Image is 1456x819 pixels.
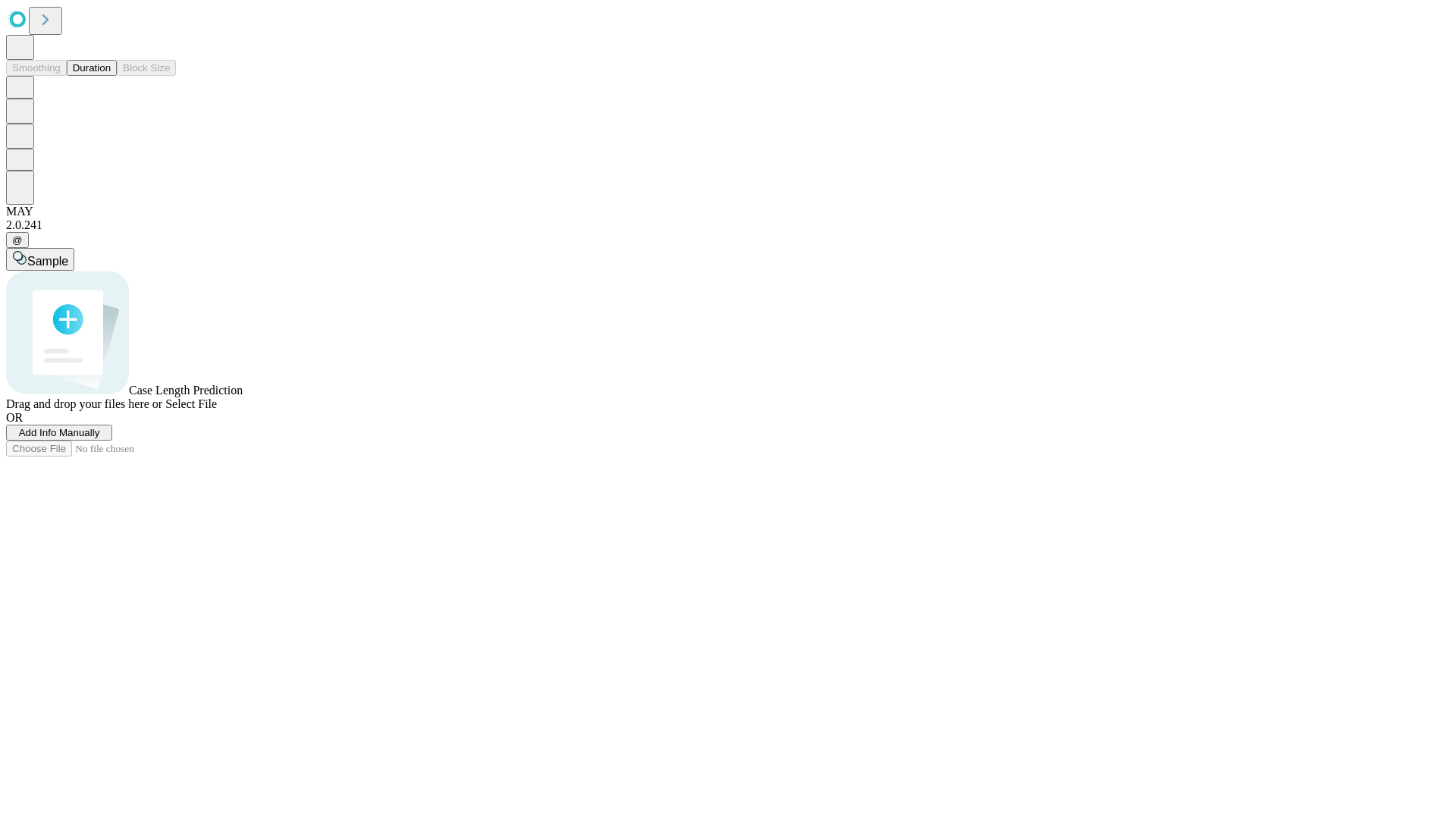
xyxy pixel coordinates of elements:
[27,255,68,268] span: Sample
[117,60,176,76] button: Block Size
[165,397,217,410] span: Select File
[19,427,100,438] span: Add Info Manually
[129,384,243,397] span: Case Length Prediction
[6,397,162,410] span: Drag and drop your files here or
[6,60,67,76] button: Smoothing
[6,218,1450,232] div: 2.0.241
[6,411,23,424] span: OR
[6,232,29,248] button: @
[6,205,1450,218] div: MAY
[6,248,74,271] button: Sample
[67,60,117,76] button: Duration
[6,425,112,441] button: Add Info Manually
[12,234,23,246] span: @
